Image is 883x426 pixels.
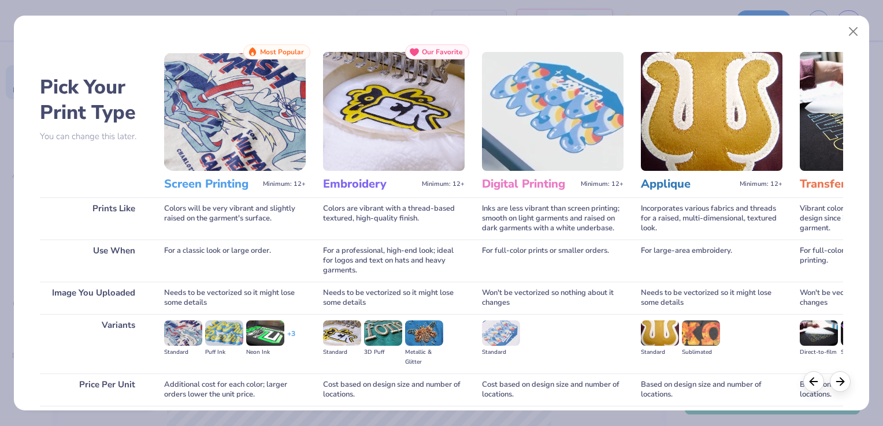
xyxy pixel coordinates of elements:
h3: Screen Printing [164,177,258,192]
div: For a professional, high-end look; ideal for logos and text on hats and heavy garments. [323,240,465,282]
div: Needs to be vectorized so it might lose some details [641,282,782,314]
div: Standard [641,347,679,357]
div: Image You Uploaded [40,282,147,314]
img: Embroidery [323,52,465,171]
img: Standard [323,320,361,346]
div: + 3 [287,329,295,349]
div: Colors will be very vibrant and slightly raised on the garment's surface. [164,197,306,240]
h3: Applique [641,177,735,192]
img: Sublimated [682,320,720,346]
h3: Embroidery [323,177,417,192]
img: 3D Puff [364,320,402,346]
button: Close [843,21,865,43]
div: Inks are less vibrant than screen printing; smooth on light garments and raised on dark garments ... [482,197,624,240]
div: Won't be vectorized so nothing about it changes [482,282,624,314]
div: Standard [323,347,361,357]
div: Colors are vibrant with a thread-based textured, high-quality finish. [323,197,465,240]
div: Prints Like [40,197,147,240]
img: Metallic & Glitter [405,320,443,346]
img: Standard [641,320,679,346]
img: Supacolor [841,320,879,346]
div: Neon Ink [246,347,284,357]
div: Cost based on design size and number of locations. [323,373,465,406]
div: Use When [40,240,147,282]
div: Based on design size and number of locations. [641,373,782,406]
div: For large-area embroidery. [641,240,782,282]
div: Puff Ink [205,347,243,357]
div: Needs to be vectorized so it might lose some details [164,282,306,314]
div: Sublimated [682,347,720,357]
img: Applique [641,52,782,171]
div: Standard [482,347,520,357]
div: For full-color prints or smaller orders. [482,240,624,282]
div: 3D Puff [364,347,402,357]
div: Needs to be vectorized so it might lose some details [323,282,465,314]
div: Cost based on design size and number of locations. [482,373,624,406]
span: Minimum: 12+ [740,180,782,188]
span: Minimum: 12+ [581,180,624,188]
p: You can change this later. [40,132,147,141]
img: Standard [164,320,202,346]
span: Minimum: 12+ [263,180,306,188]
img: Standard [482,320,520,346]
img: Direct-to-film [800,320,838,346]
img: Neon Ink [246,320,284,346]
div: Standard [164,347,202,357]
span: Most Popular [260,48,304,56]
img: Digital Printing [482,52,624,171]
h2: Pick Your Print Type [40,74,147,125]
div: Price Per Unit [40,373,147,406]
div: Metallic & Glitter [405,347,443,367]
img: Puff Ink [205,320,243,346]
div: Direct-to-film [800,347,838,357]
div: Incorporates various fabrics and threads for a raised, multi-dimensional, textured look. [641,197,782,240]
div: For a classic look or large order. [164,240,306,282]
div: Additional cost for each color; larger orders lower the unit price. [164,373,306,406]
div: Variants [40,314,147,373]
h3: Digital Printing [482,177,576,192]
img: Screen Printing [164,52,306,171]
span: Our Favorite [422,48,463,56]
span: Minimum: 12+ [422,180,465,188]
div: Supacolor [841,347,879,357]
